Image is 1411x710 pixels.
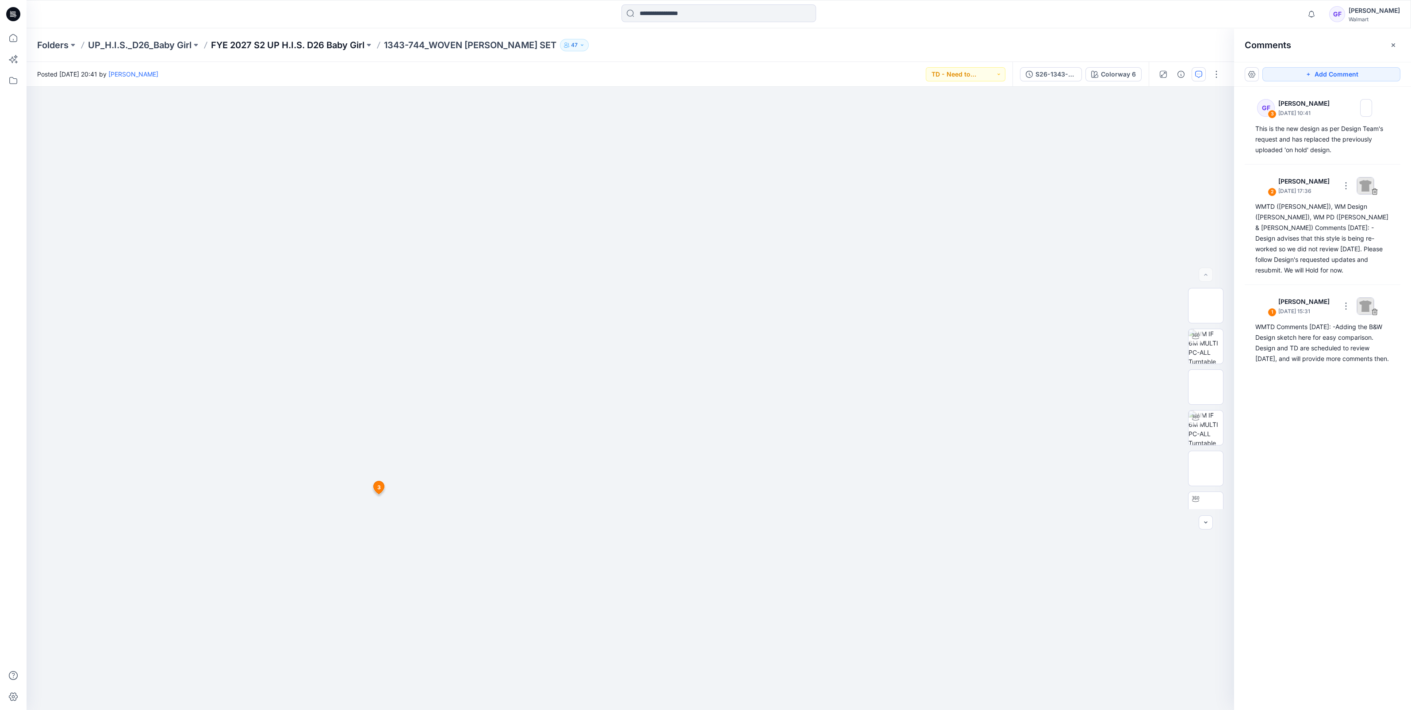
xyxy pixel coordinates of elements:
[88,39,192,51] a: UP_H.I.S._D26_Baby Girl
[1278,176,1335,187] p: [PERSON_NAME]
[211,39,364,51] a: FYE 2027 S2 UP H.I.S. D26 Baby Girl
[1329,6,1345,22] div: GF
[1255,123,1390,155] div: This is the new design as per Design Team's request and has replaced the previously uploaded 'on ...
[384,39,556,51] p: 1343-744_WOVEN [PERSON_NAME] SET
[1174,67,1188,81] button: Details
[1278,307,1335,316] p: [DATE] 15:31
[560,39,589,51] button: 47
[108,70,158,78] a: [PERSON_NAME]
[1101,69,1136,79] div: Colorway 6
[1035,69,1076,79] div: S26-1343-744_NBG_WOVEN BLOOMER SET_updt-7.14
[1189,411,1223,445] img: WM IF 6M MULTI PC-ALL Turntable with Avatar
[37,39,69,51] a: Folders
[1268,188,1277,196] div: 2
[1255,322,1390,364] div: WMTD Comments [DATE]: -Adding the B&W Design sketch here for easy comparison. Design and TD are s...
[1189,329,1223,364] img: WM IF 6M MULTI PC-ALL Turntable with Avatar
[1349,5,1400,16] div: [PERSON_NAME]
[1349,16,1400,23] div: Walmart
[1245,40,1291,50] h2: Comments
[1085,67,1142,81] button: Colorway 6
[1278,109,1335,118] p: [DATE] 10:41
[1255,201,1390,276] div: WMTD ([PERSON_NAME]), WM Design ([PERSON_NAME]), WM PD ([PERSON_NAME] & [PERSON_NAME]) Comments [...
[1257,99,1275,117] div: GF
[1257,177,1275,195] img: Kristin Veit
[1278,98,1335,109] p: [PERSON_NAME]
[1278,296,1335,307] p: [PERSON_NAME]
[1020,67,1082,81] button: S26-1343-744_NBG_WOVEN [PERSON_NAME] SET_updt-7.14
[37,69,158,79] span: Posted [DATE] 20:41 by
[1278,187,1335,196] p: [DATE] 17:36
[1262,67,1400,81] button: Add Comment
[571,40,578,50] p: 47
[1268,308,1277,317] div: 1
[1257,297,1275,315] img: Kristin Veit
[1268,110,1277,119] div: 3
